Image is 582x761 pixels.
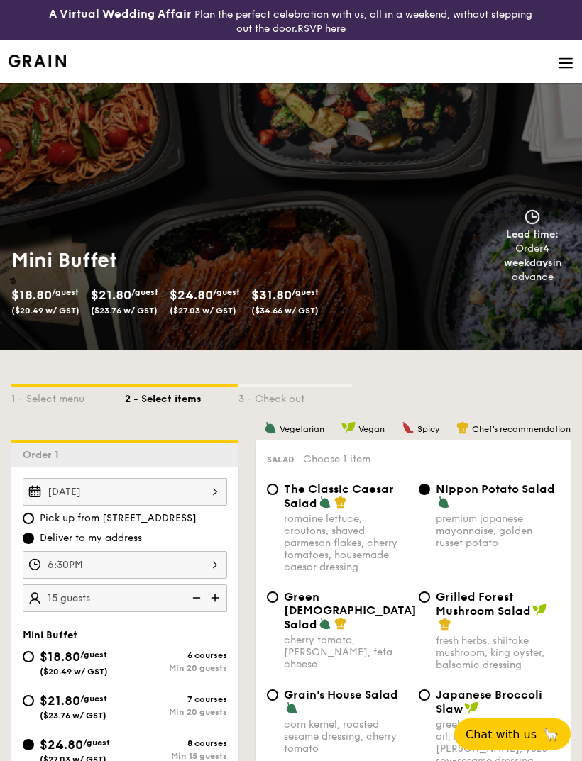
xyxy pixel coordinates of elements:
div: Min 20 guests [125,663,227,673]
span: Order 1 [23,449,65,461]
button: Chat with us🦙 [454,718,571,750]
span: /guest [292,287,319,297]
div: 3 - Check out [238,387,352,406]
span: $31.80 [251,287,292,303]
span: $24.80 [170,287,213,303]
span: Mini Buffet [23,629,77,641]
img: icon-vegan.f8ff3823.svg [341,421,356,434]
span: Lead time: [506,228,559,240]
a: RSVP here [297,23,346,35]
div: 8 courses [125,738,227,748]
span: Salad [267,455,295,465]
div: 7 courses [125,694,227,704]
span: ($27.03 w/ GST) [170,306,236,316]
img: icon-vegetarian.fe4039eb.svg [319,496,331,509]
span: /guest [80,650,107,660]
input: $21.80/guest($23.76 w/ GST)7 coursesMin 20 guests [23,695,34,706]
img: icon-vegan.f8ff3823.svg [464,701,478,714]
input: The Classic Caesar Saladromaine lettuce, croutons, shaved parmesan flakes, cherry tomatoes, house... [267,484,278,495]
div: romaine lettuce, croutons, shaved parmesan flakes, cherry tomatoes, housemade caesar dressing [284,513,407,573]
img: icon-clock.2db775ea.svg [522,209,543,225]
div: 2 - Select items [125,387,238,406]
span: ($23.76 w/ GST) [91,306,158,316]
img: icon-add.58712e84.svg [206,584,227,611]
span: /guest [83,738,110,748]
div: Order in advance [489,242,576,284]
div: Min 20 guests [125,707,227,717]
input: Number of guests [23,584,227,612]
span: Grain's House Salad [284,688,398,701]
span: Chat with us [466,728,537,741]
img: icon-chef-hat.a58ddaea.svg [439,618,451,631]
h1: Mini Buffet [11,248,285,273]
span: Vegetarian [280,424,324,434]
input: Event date [23,478,227,506]
img: icon-chef-hat.a58ddaea.svg [334,496,347,509]
span: Green [DEMOGRAPHIC_DATA] Salad [284,590,417,631]
span: Deliver to my address [40,531,142,545]
img: icon-vegetarian.fe4039eb.svg [319,617,331,630]
span: /guest [131,287,158,297]
a: Logotype [9,55,66,67]
div: 1 - Select menu [11,387,125,406]
span: /guest [52,287,79,297]
span: /guest [80,694,107,704]
input: Japanese Broccoli Slawgreek extra virgin olive oil, kizami [PERSON_NAME], yuzu soy-sesame dressing [419,689,430,701]
div: premium japanese mayonnaise, golden russet potato [436,513,559,549]
div: Min 15 guests [125,751,227,761]
input: Deliver to my address [23,533,34,544]
span: $21.80 [91,287,131,303]
span: ($23.76 w/ GST) [40,711,106,721]
span: Nippon Potato Salad [436,482,555,496]
img: icon-chef-hat.a58ddaea.svg [334,617,347,630]
img: icon-spicy.37a8142b.svg [402,421,414,434]
span: ($20.49 w/ GST) [11,306,79,316]
span: Choose 1 item [303,453,370,465]
input: Green [DEMOGRAPHIC_DATA] Saladcherry tomato, [PERSON_NAME], feta cheese [267,591,278,603]
span: $18.80 [40,649,80,665]
span: Grilled Forest Mushroom Salad [436,590,531,618]
span: ($20.49 w/ GST) [40,667,108,677]
input: Pick up from [STREET_ADDRESS] [23,513,34,524]
input: $18.80/guest($20.49 w/ GST)6 coursesMin 20 guests [23,651,34,662]
img: icon-vegan.f8ff3823.svg [532,604,547,616]
span: Pick up from [STREET_ADDRESS] [40,511,197,526]
img: icon-hamburger-menu.db5d7e83.svg [558,55,573,71]
span: Vegan [358,424,385,434]
span: The Classic Caesar Salad [284,482,394,510]
div: Plan the perfect celebration with us, all in a weekend, without stepping out the door. [48,6,533,35]
img: icon-vegetarian.fe4039eb.svg [437,496,450,509]
input: Grain's House Saladcorn kernel, roasted sesame dressing, cherry tomato [267,689,278,701]
h4: A Virtual Wedding Affair [49,6,192,23]
img: icon-vegetarian.fe4039eb.svg [264,421,277,434]
span: Spicy [417,424,439,434]
img: icon-vegetarian.fe4039eb.svg [285,701,298,714]
div: fresh herbs, shiitake mushroom, king oyster, balsamic dressing [436,635,559,671]
img: icon-reduce.1d2dbef1.svg [185,584,206,611]
div: cherry tomato, [PERSON_NAME], feta cheese [284,634,407,670]
input: Grilled Forest Mushroom Saladfresh herbs, shiitake mushroom, king oyster, balsamic dressing [419,591,430,603]
span: ($34.66 w/ GST) [251,306,319,316]
span: $21.80 [40,693,80,709]
img: Grain [9,55,66,67]
span: /guest [213,287,240,297]
input: $24.80/guest($27.03 w/ GST)8 coursesMin 15 guests [23,739,34,750]
input: Event time [23,551,227,579]
span: $24.80 [40,737,83,752]
input: Nippon Potato Saladpremium japanese mayonnaise, golden russet potato [419,484,430,495]
div: corn kernel, roasted sesame dressing, cherry tomato [284,718,407,755]
span: Japanese Broccoli Slaw [436,688,542,716]
span: Chef's recommendation [472,424,571,434]
span: 🦙 [542,726,559,743]
div: 6 courses [125,650,227,660]
img: icon-chef-hat.a58ddaea.svg [456,421,469,434]
span: $18.80 [11,287,52,303]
